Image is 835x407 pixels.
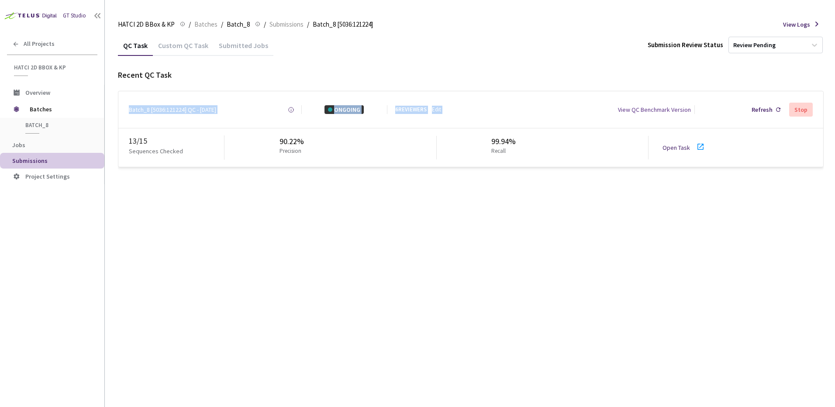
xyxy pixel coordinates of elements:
a: Open Task [662,144,690,152]
a: Submissions [268,19,305,29]
span: All Projects [24,40,55,48]
p: Precision [279,147,301,155]
span: Batches [194,19,217,30]
div: Refresh [752,105,773,114]
div: 99.94% [491,136,516,147]
p: Sequences Checked [129,147,183,155]
div: 6 REVIEWERS [395,106,427,114]
span: Submissions [269,19,304,30]
div: 90.22% [279,136,305,147]
div: 13 / 15 [129,135,224,147]
span: HATCI 2D BBox & KP [118,19,175,30]
li: / [221,19,223,30]
span: Batch_8 [5036:121224] [313,19,373,30]
div: Review Pending [733,41,776,49]
div: Submitted Jobs [214,41,273,56]
span: HATCI 2D BBox & KP [14,64,92,71]
span: Overview [25,89,50,97]
span: View Logs [783,20,810,29]
div: View QC Benchmark Version [618,105,691,114]
div: GT Studio [63,12,86,20]
span: Batch_8 [227,19,250,30]
div: Recent QC Task [118,69,824,81]
a: Batch_8 [5036:121224] QC - [DATE] [129,105,216,114]
span: Jobs [12,141,25,149]
li: / [264,19,266,30]
span: Batches [30,100,90,118]
div: Submission Review Status [648,40,723,49]
span: Batch_8 [25,121,90,129]
div: Custom QC Task [153,41,214,56]
a: Edit [432,106,441,114]
div: QC Task [118,41,153,56]
a: Batches [193,19,219,29]
div: Stop [794,106,807,113]
div: ONGOING [324,105,364,114]
span: Submissions [12,157,48,165]
li: / [189,19,191,30]
li: / [307,19,309,30]
span: Project Settings [25,172,70,180]
p: Recall [491,147,512,155]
